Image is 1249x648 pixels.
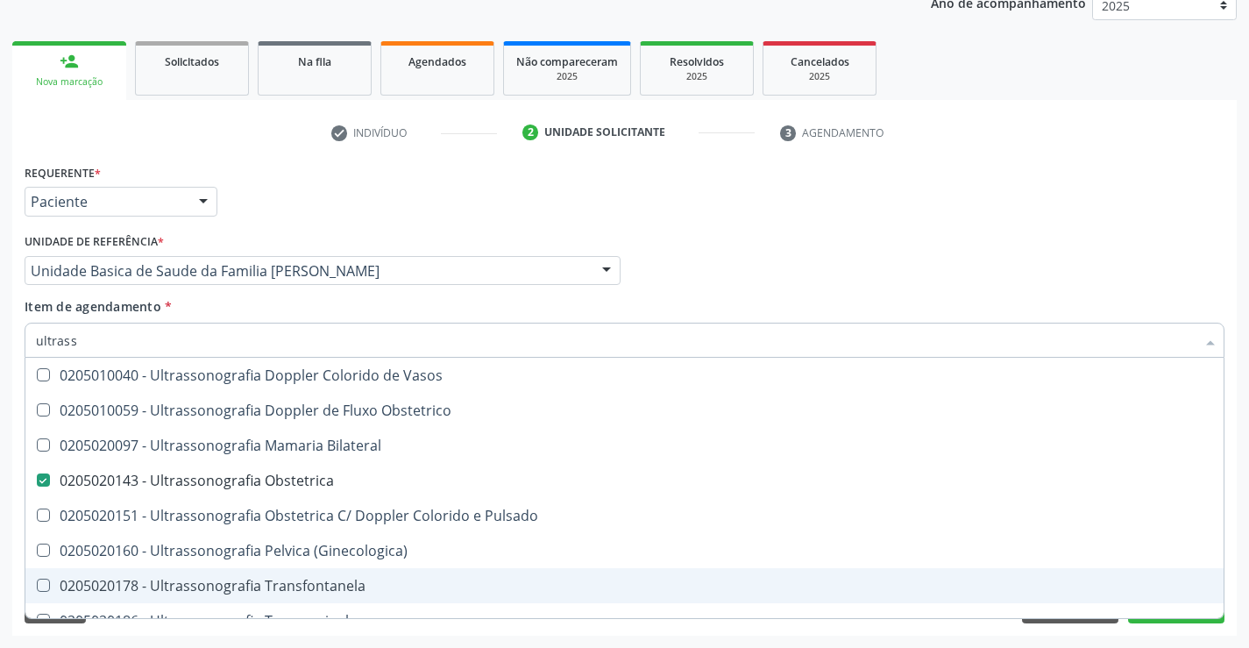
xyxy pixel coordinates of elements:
span: Cancelados [791,54,849,69]
span: Não compareceram [516,54,618,69]
div: 2 [522,125,538,140]
div: 0205020186 - Ultrassonografia Transvaginal [36,614,1213,628]
div: 2025 [653,70,741,83]
div: 0205020143 - Ultrassonografia Obstetrica [36,474,1213,488]
span: Unidade Basica de Saude da Familia [PERSON_NAME] [31,262,585,280]
div: Nova marcação [25,75,114,89]
label: Unidade de referência [25,229,164,256]
div: 0205020178 - Ultrassonografia Transfontanela [36,579,1213,593]
input: Buscar por procedimentos [36,323,1196,358]
div: 0205010040 - Ultrassonografia Doppler Colorido de Vasos [36,368,1213,382]
span: Agendados [408,54,466,69]
div: person_add [60,52,79,71]
div: 2025 [776,70,863,83]
div: 0205020151 - Ultrassonografia Obstetrica C/ Doppler Colorido e Pulsado [36,509,1213,523]
span: Resolvidos [670,54,724,69]
div: 2025 [516,70,618,83]
span: Solicitados [165,54,219,69]
div: Unidade solicitante [544,125,665,140]
span: Item de agendamento [25,298,161,315]
div: 0205010059 - Ultrassonografia Doppler de Fluxo Obstetrico [36,403,1213,417]
span: Paciente [31,193,181,210]
label: Requerente [25,160,101,187]
div: 0205020160 - Ultrassonografia Pelvica (Ginecologica) [36,544,1213,558]
div: 0205020097 - Ultrassonografia Mamaria Bilateral [36,438,1213,452]
span: Na fila [298,54,331,69]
